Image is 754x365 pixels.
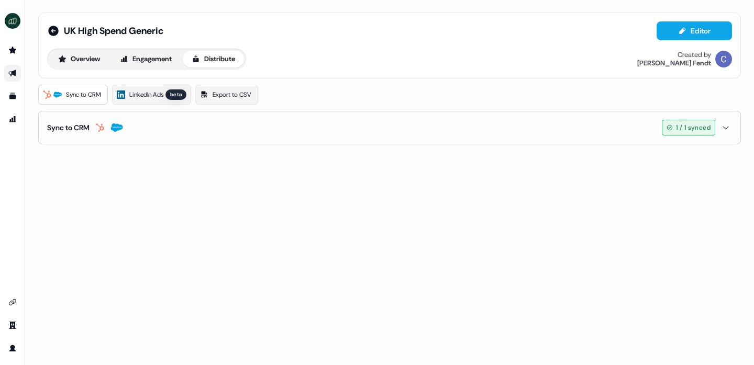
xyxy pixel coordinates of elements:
[165,89,186,100] div: beta
[112,85,191,105] a: LinkedIn Adsbeta
[657,27,732,38] a: Editor
[4,340,21,357] a: Go to profile
[678,51,711,59] div: Created by
[4,88,21,105] a: Go to templates
[637,59,711,67] div: [PERSON_NAME] Fendt
[111,51,181,67] button: Engagement
[4,42,21,59] a: Go to prospects
[47,122,90,133] div: Sync to CRM
[213,89,251,100] span: Export to CSV
[38,85,108,105] a: Sync to CRM
[66,89,101,100] span: Sync to CRM
[183,51,244,67] button: Distribute
[676,122,711,133] span: 1 / 1 synced
[4,317,21,334] a: Go to team
[49,51,109,67] button: Overview
[47,111,732,144] button: Sync to CRM1 / 1 synced
[715,51,732,67] img: Catherine
[4,65,21,82] a: Go to outbound experience
[4,111,21,128] a: Go to attribution
[4,294,21,311] a: Go to integrations
[129,89,163,100] span: LinkedIn Ads
[64,25,163,37] span: UK High Spend Generic
[195,85,258,105] a: Export to CSV
[657,21,732,40] button: Editor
